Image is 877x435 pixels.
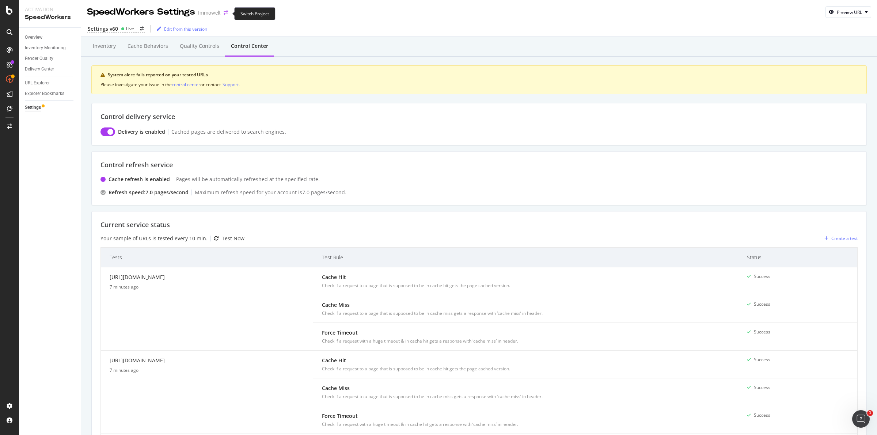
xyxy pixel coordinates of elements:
div: 7 minutes ago [110,284,304,290]
button: control center [172,81,200,88]
div: Control refresh service [100,160,858,170]
div: Inventory Monitoring [25,44,66,52]
div: [URL][DOMAIN_NAME] [110,273,304,284]
a: Inventory Monitoring [25,44,76,52]
span: 1 [867,410,873,416]
span: Status [747,253,847,261]
div: Success [754,356,770,363]
div: Success [754,301,770,308]
div: Inventory [93,42,116,50]
div: Success [754,273,770,280]
div: Maximum refresh speed for your account is 7.0 pages /second. [195,189,346,196]
button: Preview URL [825,6,871,18]
div: Control Center [231,42,268,50]
div: Quality Controls [180,42,219,50]
div: Force Timeout [322,329,729,336]
div: Please investigate your issue in the or contact . [100,81,858,88]
iframe: Intercom live chat [852,410,870,428]
div: Check if a request with a huge timeout & in cache hit gets a response with ‘cache miss’ in header. [322,421,729,428]
div: Current service status [100,220,858,230]
div: Delivery Center [25,65,54,73]
div: Check if a request to a page that is supposed to be in cache hit gets the page cached version. [322,282,729,289]
div: Check if a request with a huge timeout & in cache hit gets a response with ‘cache miss’ in header. [322,338,729,344]
div: Delivery is enabled [118,128,165,136]
a: Explorer Bookmarks [25,90,76,98]
div: Cache Miss [322,384,729,392]
div: Your sample of URLs is tested every 10 min. [100,235,208,242]
div: Support [223,81,239,88]
div: System alert: fails reported on your tested URLs [108,72,858,78]
a: Render Quality [25,55,76,62]
div: Switch Project [234,7,275,20]
div: Live [126,26,134,32]
div: Refresh speed: 7.0 pages /second [109,189,189,196]
div: SpeedWorkers [25,13,75,22]
div: arrow-right-arrow-left [224,10,228,15]
button: Edit from this version [154,23,207,35]
a: URL Explorer [25,79,76,87]
div: Cache Miss [322,301,729,309]
div: Settings [25,104,41,111]
div: Cache Hit [322,356,729,364]
div: Success [754,412,770,419]
a: Settings [25,104,76,111]
div: Pages will be automatically refreshed at the specified rate. [176,176,320,183]
div: Edit from this version [164,26,207,32]
div: control center [172,81,200,88]
div: Cache Hit [322,273,729,281]
div: arrow-right-arrow-left [140,27,144,31]
span: Test Rule [322,253,727,261]
div: 7 minutes ago [110,367,304,374]
div: SpeedWorkers Settings [87,6,195,18]
div: Check if a request to a page that is supposed to be in cache miss gets a response with ‘cache mis... [322,310,729,317]
div: Settings v60 [88,25,118,33]
div: Immowelt [198,9,221,16]
div: Check if a request to a page that is supposed to be in cache miss gets a response with ‘cache mis... [322,393,729,400]
div: [URL][DOMAIN_NAME] [110,356,304,367]
span: Tests [110,253,302,261]
div: Activation [25,6,75,13]
div: Cache refresh is enabled [109,176,170,183]
div: Test Now [222,235,244,242]
div: Render Quality [25,55,53,62]
div: Overview [25,34,42,41]
div: warning banner [91,65,867,94]
div: Check if a request to a page that is supposed to be in cache hit gets the page cached version. [322,366,729,372]
div: Success [754,329,770,335]
div: URL Explorer [25,79,50,87]
a: Overview [25,34,76,41]
div: Explorer Bookmarks [25,90,64,98]
div: Control delivery service [100,112,858,122]
div: Preview URL [837,9,862,15]
div: Success [754,384,770,391]
div: Create a test [831,235,858,241]
div: Cached pages are delivered to search engines. [171,128,286,136]
button: Support [223,81,239,88]
button: Create a test [821,233,858,244]
a: Delivery Center [25,65,76,73]
div: Force Timeout [322,412,729,420]
div: Cache behaviors [128,42,168,50]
